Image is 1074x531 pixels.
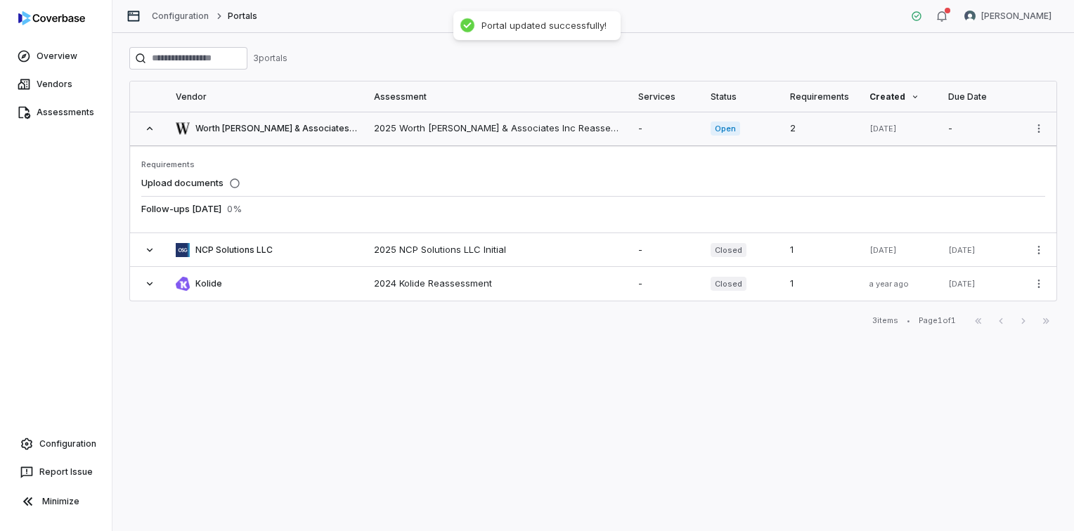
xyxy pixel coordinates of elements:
div: - [638,122,694,136]
button: Minimize [6,487,106,516]
a: Overview [3,44,109,69]
span: [DATE] [869,245,897,255]
div: Assessment [374,81,621,112]
div: Requirements [790,81,853,112]
span: [DATE] [948,245,976,255]
div: 2 [790,122,853,136]
button: Curtis Nohl avatar[PERSON_NAME] [956,6,1060,27]
button: More actions [1028,118,1050,139]
span: Closed [711,243,746,257]
div: 3 portal s [253,53,287,64]
div: Vendor [176,81,357,112]
button: Report Issue [6,459,106,485]
div: Page 1 of 1 [919,315,956,326]
div: 1 [790,243,853,257]
div: Due Date [948,81,1011,112]
td: - [940,112,1019,145]
div: Portal updated successfully! [481,20,607,32]
span: Follow-ups [DATE] [141,203,221,214]
span: Upload documents [141,176,224,190]
img: logo-D7KZi-bG.svg [18,11,85,25]
div: 3 items [872,315,898,326]
span: [PERSON_NAME] [981,11,1052,22]
span: Open [711,122,740,136]
span: NCP Solutions LLC [195,244,273,256]
div: Status [711,81,773,112]
a: 2024 Kolide Reassessment [374,277,492,289]
img: Curtis Nohl avatar [964,11,976,22]
div: Created [869,81,932,112]
a: Assessments [3,100,109,125]
span: Portals [228,11,257,22]
span: 0 % [227,202,242,216]
a: 2025 NCP Solutions LLC Initial [374,244,506,255]
button: More actions [1028,273,1050,294]
a: 2025 Worth [PERSON_NAME] & Associates Inc Reassessment [374,122,642,133]
span: [DATE] [948,279,976,289]
button: More actions [1028,240,1050,261]
a: Vendors [3,72,109,97]
div: - [638,243,694,257]
span: Worth [PERSON_NAME] & Associates Inc [195,123,357,134]
div: 1 [790,277,853,291]
div: - [638,277,694,291]
a: Configuration [6,431,106,457]
span: a year ago [869,279,909,289]
span: Kolide [195,278,222,289]
span: Requirements [141,159,195,169]
div: Services [638,81,694,112]
a: Follow-ups [DATE] [141,202,221,216]
a: Configuration [152,11,209,22]
span: [DATE] [869,124,897,133]
span: Closed [711,277,746,291]
div: • [907,316,910,326]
